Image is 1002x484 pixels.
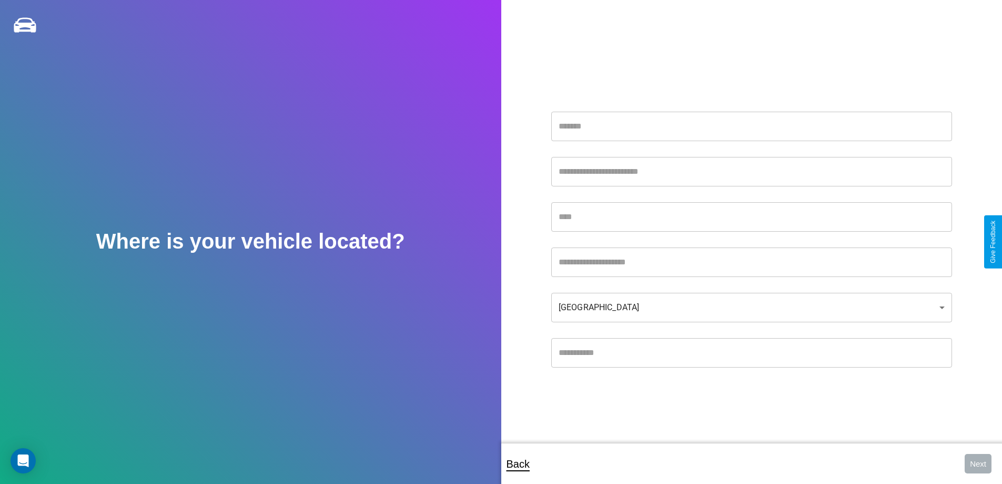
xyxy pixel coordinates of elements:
[507,455,530,473] p: Back
[551,293,952,322] div: [GEOGRAPHIC_DATA]
[965,454,991,473] button: Next
[989,221,997,263] div: Give Feedback
[96,230,405,253] h2: Where is your vehicle located?
[11,448,36,473] div: Open Intercom Messenger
